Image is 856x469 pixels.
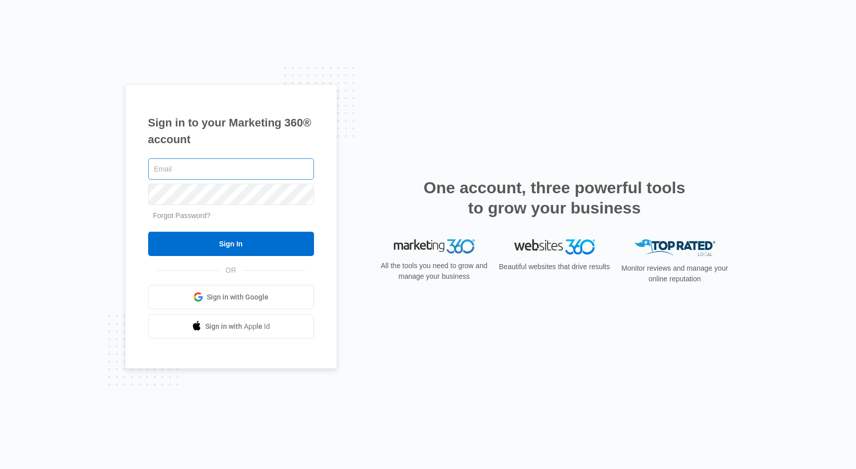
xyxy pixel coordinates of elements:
p: Monitor reviews and manage your online reputation [618,263,732,284]
a: Sign in with Apple Id [148,314,314,338]
a: Forgot Password? [153,211,211,220]
span: Sign in with Google [207,292,268,303]
img: Marketing 360 [394,239,475,253]
input: Email [148,158,314,180]
h1: Sign in to your Marketing 360® account [148,114,314,148]
span: OR [218,265,243,276]
img: Top Rated Local [635,239,715,256]
span: Sign in with Apple Id [205,321,270,332]
input: Sign In [148,232,314,256]
img: Websites 360 [514,239,595,254]
p: Beautiful websites that drive results [498,262,611,272]
h2: One account, three powerful tools to grow your business [421,178,689,218]
p: All the tools you need to grow and manage your business [378,261,491,282]
a: Sign in with Google [148,285,314,309]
